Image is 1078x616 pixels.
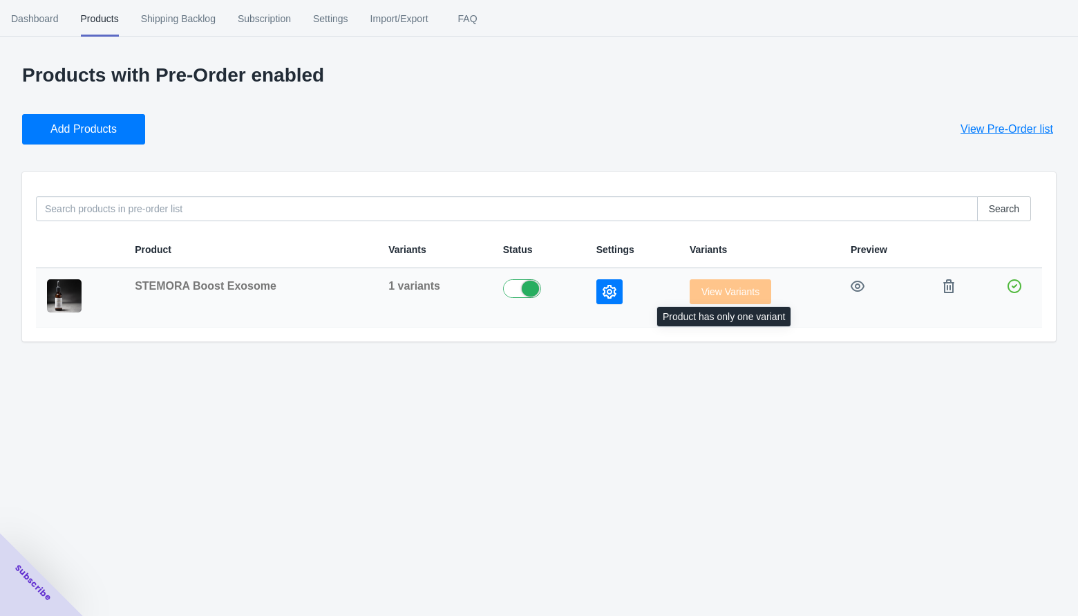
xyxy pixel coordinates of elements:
span: Search [989,203,1019,214]
span: Shipping Backlog [141,1,216,37]
span: Variants [388,244,426,255]
img: S__104005694_0.jpg [47,279,82,312]
input: Search products in pre-order list [36,196,978,221]
button: Search [977,196,1031,221]
span: Subscribe [12,562,54,604]
span: View Pre-Order list [961,122,1053,136]
span: Status [503,244,533,255]
span: STEMORA Boost Exosome [135,280,276,292]
span: Preview [851,244,887,255]
span: Settings [596,244,634,255]
span: Dashboard [11,1,59,37]
button: View Pre-Order list [944,114,1070,144]
span: Products [81,1,119,37]
span: Import/Export [370,1,428,37]
span: Add Products [50,122,117,136]
span: 1 variants [388,280,440,292]
span: Variants [690,244,727,255]
span: Subscription [238,1,291,37]
button: Add Products [22,114,145,144]
span: Product [135,244,171,255]
span: FAQ [451,1,485,37]
span: Settings [313,1,348,37]
p: Products with Pre-Order enabled [22,64,1056,86]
